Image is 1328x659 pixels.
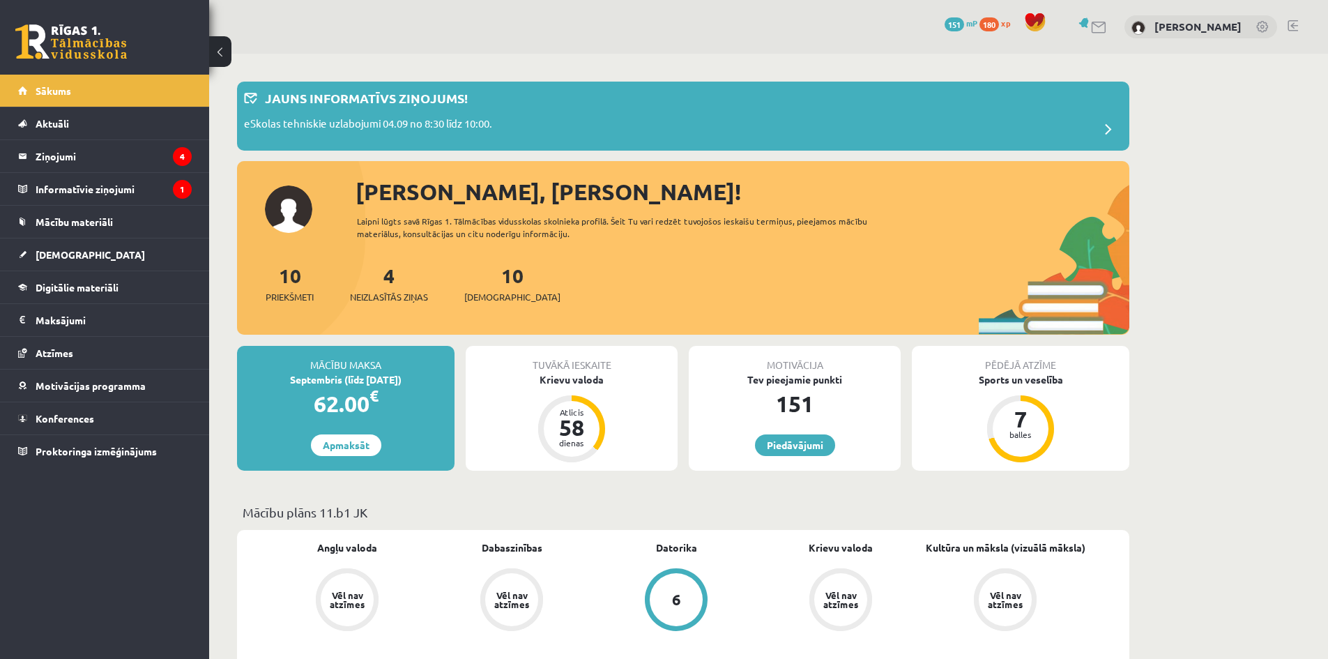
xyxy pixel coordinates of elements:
[466,372,678,387] div: Krievu valoda
[266,290,314,304] span: Priekšmeti
[986,591,1025,609] div: Vēl nav atzīmes
[18,107,192,139] a: Aktuāli
[36,379,146,392] span: Motivācijas programma
[36,117,69,130] span: Aktuāli
[1131,21,1145,35] img: Kristina Ishchenko
[356,175,1129,209] div: [PERSON_NAME], [PERSON_NAME]!
[369,386,379,406] span: €
[482,540,542,555] a: Dabaszinības
[265,568,429,634] a: Vēl nav atzīmes
[317,540,377,555] a: Angļu valoda
[912,372,1129,464] a: Sports un veselība 7 balles
[18,304,192,336] a: Maksājumi
[18,206,192,238] a: Mācību materiāli
[244,89,1122,144] a: Jauns informatīvs ziņojums! eSkolas tehniskie uzlabojumi 04.09 no 8:30 līdz 10:00.
[945,17,964,31] span: 151
[1000,430,1041,439] div: balles
[243,503,1124,522] p: Mācību plāns 11.b1 JK
[18,238,192,271] a: [DEMOGRAPHIC_DATA]
[244,116,492,135] p: eSkolas tehniskie uzlabojumi 04.09 no 8:30 līdz 10:00.
[311,434,381,456] a: Apmaksāt
[36,173,192,205] legend: Informatīvie ziņojumi
[18,271,192,303] a: Digitālie materiāli
[36,215,113,228] span: Mācību materiāli
[237,346,455,372] div: Mācību maksa
[912,372,1129,387] div: Sports un veselība
[689,346,901,372] div: Motivācija
[18,173,192,205] a: Informatīvie ziņojumi1
[464,263,560,304] a: 10[DEMOGRAPHIC_DATA]
[809,540,873,555] a: Krievu valoda
[926,540,1085,555] a: Kultūra un māksla (vizuālā māksla)
[551,439,593,447] div: dienas
[18,337,192,369] a: Atzīmes
[689,387,901,421] div: 151
[266,263,314,304] a: 10Priekšmeti
[265,89,468,107] p: Jauns informatīvs ziņojums!
[551,416,593,439] div: 58
[758,568,923,634] a: Vēl nav atzīmes
[551,408,593,416] div: Atlicis
[429,568,594,634] a: Vēl nav atzīmes
[656,540,697,555] a: Datorika
[237,387,455,421] div: 62.00
[466,372,678,464] a: Krievu valoda Atlicis 58 dienas
[821,591,860,609] div: Vēl nav atzīmes
[18,370,192,402] a: Motivācijas programma
[18,435,192,467] a: Proktoringa izmēģinājums
[173,147,192,166] i: 4
[979,17,1017,29] a: 180 xp
[594,568,758,634] a: 6
[36,84,71,97] span: Sākums
[1001,17,1010,29] span: xp
[36,304,192,336] legend: Maksājumi
[237,372,455,387] div: Septembris (līdz [DATE])
[464,290,560,304] span: [DEMOGRAPHIC_DATA]
[350,263,428,304] a: 4Neizlasītās ziņas
[466,346,678,372] div: Tuvākā ieskaite
[18,75,192,107] a: Sākums
[1154,20,1242,33] a: [PERSON_NAME]
[36,281,119,294] span: Digitālie materiāli
[350,290,428,304] span: Neizlasītās ziņas
[15,24,127,59] a: Rīgas 1. Tālmācības vidusskola
[357,215,892,240] div: Laipni lūgts savā Rīgas 1. Tālmācības vidusskolas skolnieka profilā. Šeit Tu vari redzēt tuvojošo...
[689,372,901,387] div: Tev pieejamie punkti
[36,347,73,359] span: Atzīmes
[672,592,681,607] div: 6
[1000,408,1041,430] div: 7
[966,17,977,29] span: mP
[328,591,367,609] div: Vēl nav atzīmes
[36,140,192,172] legend: Ziņojumi
[173,180,192,199] i: 1
[36,248,145,261] span: [DEMOGRAPHIC_DATA]
[945,17,977,29] a: 151 mP
[36,445,157,457] span: Proktoringa izmēģinājums
[18,140,192,172] a: Ziņojumi4
[36,412,94,425] span: Konferences
[492,591,531,609] div: Vēl nav atzīmes
[755,434,835,456] a: Piedāvājumi
[912,346,1129,372] div: Pēdējā atzīme
[923,568,1087,634] a: Vēl nav atzīmes
[18,402,192,434] a: Konferences
[979,17,999,31] span: 180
